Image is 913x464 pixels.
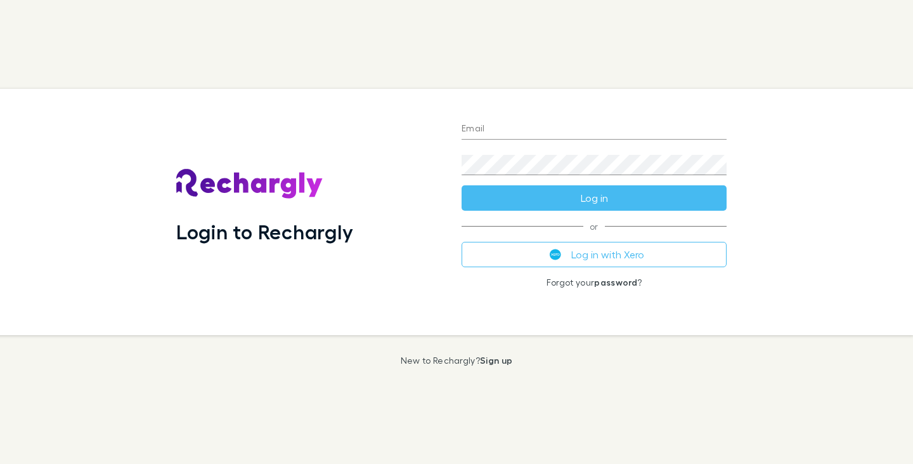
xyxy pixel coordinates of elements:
img: Xero's logo [550,249,561,260]
h1: Login to Rechargly [176,220,353,244]
p: New to Rechargly? [401,355,513,366]
button: Log in with Xero [462,242,727,267]
p: Forgot your ? [462,277,727,288]
button: Log in [462,185,727,211]
a: Sign up [480,355,512,366]
a: password [594,277,637,288]
img: Rechargly's Logo [176,169,323,199]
